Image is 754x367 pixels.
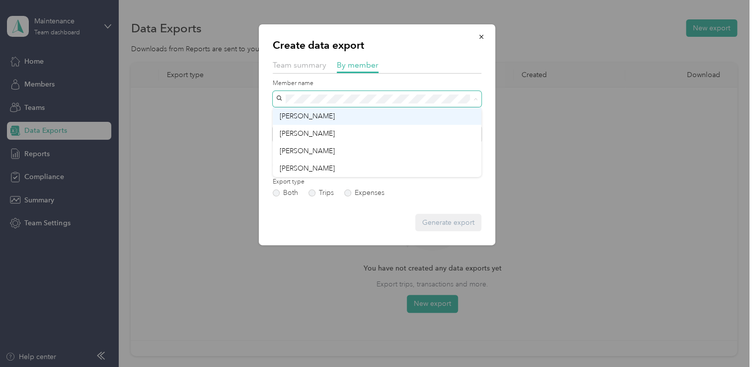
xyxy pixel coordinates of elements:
[344,189,384,196] label: Expenses
[337,60,378,70] span: By member
[280,112,335,120] span: [PERSON_NAME]
[698,311,754,367] iframe: Everlance-gr Chat Button Frame
[273,79,481,88] label: Member name
[273,178,481,186] label: Export type
[280,164,335,173] span: [PERSON_NAME]
[273,60,326,70] span: Team summary
[308,189,334,196] label: Trips
[280,147,335,155] span: [PERSON_NAME]
[273,189,298,196] label: Both
[280,129,335,138] span: [PERSON_NAME]
[273,38,481,52] p: Create data export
